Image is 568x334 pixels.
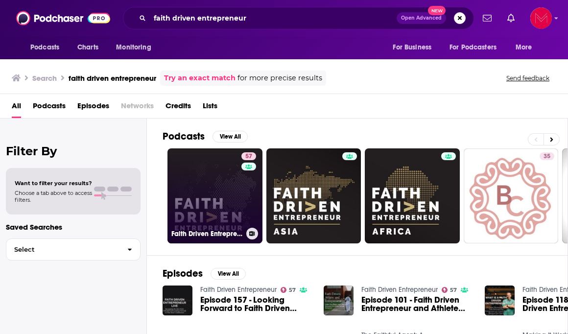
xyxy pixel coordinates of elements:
[16,9,110,27] img: Podchaser - Follow, Share and Rate Podcasts
[237,72,322,84] span: for more precise results
[123,7,474,29] div: Search podcasts, credits, & more...
[324,286,354,315] img: Episode 101 - Faith Driven Entrepreneur and Athlete with Adam LaRoche
[289,288,296,292] span: 57
[485,286,515,315] img: Episode 118 - What is a Faith Driven Entrepreneur? with J.D. Greear
[516,41,532,54] span: More
[6,246,119,253] span: Select
[33,98,66,118] a: Podcasts
[530,7,552,29] button: Show profile menu
[540,152,554,160] a: 35
[15,190,92,203] span: Choose a tab above to access filters.
[443,38,511,57] button: open menu
[479,10,496,26] a: Show notifications dropdown
[15,180,92,187] span: Want to filter your results?
[401,16,442,21] span: Open Advanced
[163,286,192,315] img: Episode 157 - Looking Forward to Faith Driven Entrepreneur Live
[6,144,141,158] h2: Filter By
[361,296,473,312] span: Episode 101 - Faith Driven Entrepreneur and Athlete with [PERSON_NAME]
[213,131,248,143] button: View All
[163,267,246,280] a: EpisodesView All
[464,148,559,243] a: 35
[30,41,59,54] span: Podcasts
[6,239,141,261] button: Select
[12,98,21,118] a: All
[32,73,57,83] h3: Search
[544,152,550,162] span: 35
[200,286,277,294] a: Faith Driven Entrepreneur
[442,287,457,293] a: 57
[361,296,473,312] a: Episode 101 - Faith Driven Entrepreneur and Athlete with Adam LaRoche
[428,6,446,15] span: New
[163,130,248,143] a: PodcastsView All
[450,288,457,292] span: 57
[397,12,446,24] button: Open AdvancedNew
[393,41,431,54] span: For Business
[386,38,444,57] button: open menu
[116,41,151,54] span: Monitoring
[71,38,104,57] a: Charts
[163,130,205,143] h2: Podcasts
[150,10,397,26] input: Search podcasts, credits, & more...
[281,287,296,293] a: 57
[121,98,154,118] span: Networks
[24,38,72,57] button: open menu
[77,98,109,118] a: Episodes
[245,152,252,162] span: 57
[109,38,164,57] button: open menu
[69,73,156,83] h3: faith driven entrepreneur
[530,7,552,29] span: Logged in as Pamelamcclure
[503,10,519,26] a: Show notifications dropdown
[503,74,552,82] button: Send feedback
[164,72,236,84] a: Try an exact match
[171,230,242,238] h3: Faith Driven Entrepreneur
[530,7,552,29] img: User Profile
[509,38,544,57] button: open menu
[241,152,256,160] a: 57
[361,286,438,294] a: Faith Driven Entrepreneur
[200,296,312,312] a: Episode 157 - Looking Forward to Faith Driven Entrepreneur Live
[211,268,246,280] button: View All
[203,98,217,118] a: Lists
[167,148,262,243] a: 57Faith Driven Entrepreneur
[450,41,497,54] span: For Podcasters
[163,267,203,280] h2: Episodes
[77,41,98,54] span: Charts
[6,222,141,232] p: Saved Searches
[166,98,191,118] a: Credits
